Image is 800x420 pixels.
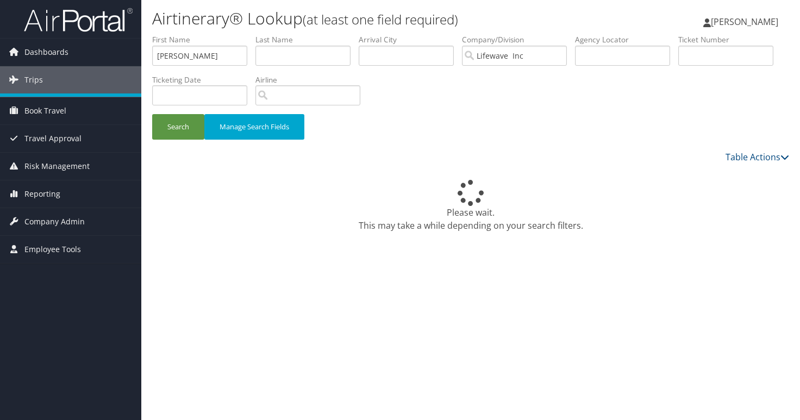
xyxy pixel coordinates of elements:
span: Book Travel [24,97,66,124]
label: First Name [152,34,255,45]
label: Airline [255,74,368,85]
label: Arrival City [359,34,462,45]
label: Agency Locator [575,34,678,45]
label: Ticketing Date [152,74,255,85]
span: Risk Management [24,153,90,180]
span: [PERSON_NAME] [711,16,778,28]
h1: Airtinerary® Lookup [152,7,577,30]
button: Search [152,114,204,140]
button: Manage Search Fields [204,114,304,140]
a: [PERSON_NAME] [703,5,789,38]
span: Travel Approval [24,125,82,152]
label: Company/Division [462,34,575,45]
span: Employee Tools [24,236,81,263]
a: Table Actions [726,151,789,163]
label: Last Name [255,34,359,45]
small: (at least one field required) [303,10,458,28]
span: Company Admin [24,208,85,235]
label: Ticket Number [678,34,782,45]
span: Trips [24,66,43,93]
span: Dashboards [24,39,68,66]
div: Please wait. This may take a while depending on your search filters. [152,180,789,232]
span: Reporting [24,180,60,208]
img: airportal-logo.png [24,7,133,33]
